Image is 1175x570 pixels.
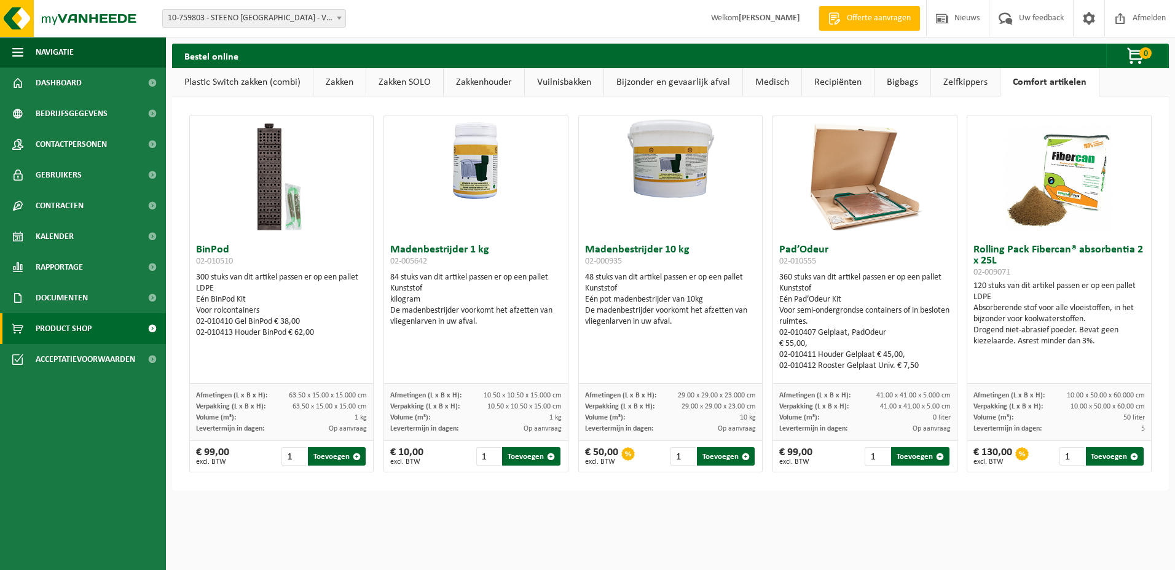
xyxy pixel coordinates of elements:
[779,283,951,294] div: Kunststof
[998,115,1121,238] img: 02-009071
[1059,447,1085,466] input: 1
[779,392,851,399] span: Afmetingen (L x B x H):
[196,447,229,466] div: € 99,00
[36,313,92,344] span: Product Shop
[220,115,343,238] img: 02-010510
[549,414,562,421] span: 1 kg
[743,68,801,96] a: Medisch
[36,37,74,68] span: Navigatie
[880,403,951,410] span: 41.00 x 41.00 x 5.00 cm
[390,414,430,421] span: Volume (m³):
[973,447,1012,466] div: € 130,00
[196,294,367,305] div: Eén BinPod Kit
[390,272,562,327] div: 84 stuks van dit artikel passen er op een pallet
[390,283,562,294] div: Kunststof
[803,115,926,238] img: 02-010555
[1086,447,1144,466] button: Toevoegen
[585,283,756,294] div: Kunststof
[487,403,562,410] span: 10.50 x 10.50 x 15.00 cm
[36,221,74,252] span: Kalender
[973,403,1043,410] span: Verpakking (L x B x H):
[390,392,462,399] span: Afmetingen (L x B x H):
[779,458,812,466] span: excl. BTW
[281,447,307,466] input: 1
[390,244,562,269] h3: Madenbestrijder 1 kg
[740,414,756,421] span: 10 kg
[524,425,562,432] span: Op aanvraag
[802,68,874,96] a: Recipiënten
[973,268,1010,277] span: 02-009071
[973,414,1013,421] span: Volume (m³):
[779,447,812,466] div: € 99,00
[973,303,1145,325] div: Absorberende stof voor alle vloeistoffen, in het bijzonder voor koolwaterstoffen.
[579,115,763,207] img: 02-000935
[36,160,82,190] span: Gebruikers
[196,414,236,421] span: Volume (m³):
[585,414,625,421] span: Volume (m³):
[779,294,951,305] div: Eén Pad’Odeur Kit
[308,447,366,466] button: Toevoegen
[973,425,1042,432] span: Levertermijn in dagen:
[172,44,251,68] h2: Bestel online
[1141,425,1145,432] span: 5
[196,458,229,466] span: excl. BTW
[779,272,951,372] div: 360 stuks van dit artikel passen er op een pallet
[1123,414,1145,421] span: 50 liter
[844,12,914,25] span: Offerte aanvragen
[933,414,951,421] span: 0 liter
[162,9,346,28] span: 10-759803 - STEENO NV - VICHTE
[293,403,367,410] span: 63.50 x 15.00 x 15.00 cm
[585,294,756,305] div: Eén pot madenbestrijder van 10kg
[891,447,949,466] button: Toevoegen
[196,425,264,432] span: Levertermijn in dagen:
[390,425,458,432] span: Levertermijn in dagen:
[682,403,756,410] span: 29.00 x 29.00 x 23.00 cm
[1000,68,1099,96] a: Comfort artikelen
[484,392,562,399] span: 10.50 x 10.50 x 15.000 cm
[779,257,816,266] span: 02-010555
[313,68,366,96] a: Zakken
[779,425,847,432] span: Levertermijn in dagen:
[390,458,423,466] span: excl. BTW
[779,305,951,372] div: Voor semi-ondergrondse containers of in besloten ruimtes. 02-010407 Gelplaat, PadOdeur € 55,00, 0...
[36,283,88,313] span: Documenten
[502,447,560,466] button: Toevoegen
[196,403,265,410] span: Verpakking (L x B x H):
[36,129,107,160] span: Contactpersonen
[196,244,367,269] h3: BinPod
[390,403,460,410] span: Verpakking (L x B x H):
[973,458,1012,466] span: excl. BTW
[390,257,427,266] span: 02-005642
[289,392,367,399] span: 63.50 x 15.00 x 15.000 cm
[36,98,108,129] span: Bedrijfsgegevens
[1071,403,1145,410] span: 10.00 x 50.00 x 60.00 cm
[585,458,618,466] span: excl. BTW
[585,425,653,432] span: Levertermijn in dagen:
[819,6,920,31] a: Offerte aanvragen
[355,414,367,421] span: 1 kg
[390,305,562,327] div: De madenbestrijder voorkomt het afzetten van vliegenlarven in uw afval.
[390,294,562,305] div: kilogram
[36,344,135,375] span: Acceptatievoorwaarden
[36,190,84,221] span: Contracten
[36,68,82,98] span: Dashboard
[697,447,755,466] button: Toevoegen
[678,392,756,399] span: 29.00 x 29.00 x 23.000 cm
[196,305,367,338] div: Voor rolcontainers 02-010410 Gel BinPod € 38,00 02-010413 Houder BinPod € 62,00
[444,68,524,96] a: Zakkenhouder
[196,283,367,294] div: LDPE
[739,14,800,23] strong: [PERSON_NAME]
[36,252,83,283] span: Rapportage
[874,68,930,96] a: Bigbags
[1106,44,1168,68] button: 0
[604,68,742,96] a: Bijzonder en gevaarlijk afval
[329,425,367,432] span: Op aanvraag
[1139,47,1152,59] span: 0
[585,392,656,399] span: Afmetingen (L x B x H):
[973,292,1145,303] div: LDPE
[585,272,756,327] div: 48 stuks van dit artikel passen er op een pallet
[585,305,756,327] div: De madenbestrijder voorkomt het afzetten van vliegenlarven in uw afval.
[913,425,951,432] span: Op aanvraag
[585,403,654,410] span: Verpakking (L x B x H):
[865,447,890,466] input: 1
